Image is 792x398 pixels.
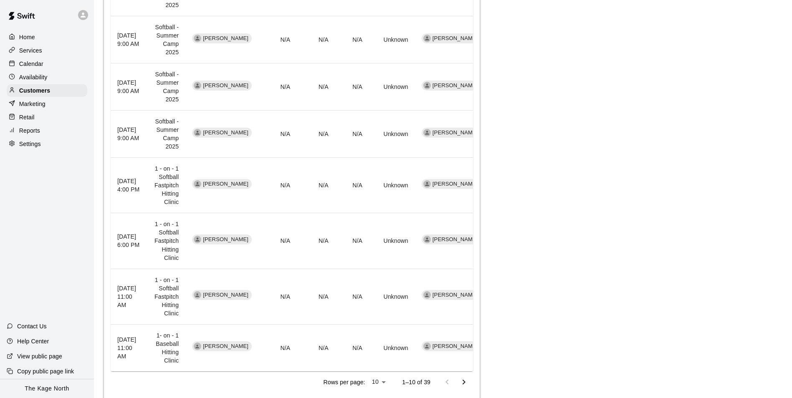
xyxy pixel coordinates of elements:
[200,343,252,350] span: [PERSON_NAME]
[7,44,87,57] a: Services
[261,269,297,324] td: N/A
[402,378,430,386] p: 1–10 of 39
[7,71,87,83] a: Availability
[194,35,201,42] div: Makenzie Green
[369,376,389,388] div: 10
[111,16,148,63] th: [DATE] 9:00 AM
[194,129,201,136] div: Makenzie Green
[369,16,415,63] td: Unknown
[369,324,415,371] td: Unknown
[423,82,431,89] div: Brittani Goettsch
[7,84,87,97] a: Customers
[17,352,62,360] p: View public page
[111,111,148,158] th: [DATE] 9:00 AM
[7,58,87,70] a: Calendar
[148,269,185,324] td: 1 - on - 1 Softball Fastpitch Hitting Clinic
[335,213,369,269] td: N/A
[19,113,35,121] p: Retail
[422,179,481,189] div: [PERSON_NAME]
[19,140,41,148] p: Settings
[422,290,481,300] div: [PERSON_NAME]
[422,234,481,244] div: [PERSON_NAME]
[200,82,252,90] span: [PERSON_NAME]
[148,16,185,63] td: Softball - Summer Camp 2025
[423,236,431,243] div: Brittani Goettsch
[111,269,148,324] th: [DATE] 11:00 AM
[369,158,415,213] td: Unknown
[429,291,481,299] span: [PERSON_NAME]
[19,86,50,95] p: Customers
[297,269,335,324] td: N/A
[111,63,148,111] th: [DATE] 9:00 AM
[7,98,87,110] a: Marketing
[297,324,335,371] td: N/A
[148,213,185,269] td: 1 - on - 1 Softball Fastpitch Hitting Clinic
[261,158,297,213] td: N/A
[17,367,74,375] p: Copy public page link
[297,213,335,269] td: N/A
[194,82,201,89] div: Makenzie Green
[200,129,252,137] span: [PERSON_NAME]
[422,341,481,351] div: [PERSON_NAME]
[335,63,369,111] td: N/A
[429,129,481,137] span: [PERSON_NAME]
[429,35,481,43] span: [PERSON_NAME]
[323,378,365,386] p: Rows per page:
[261,324,297,371] td: N/A
[429,82,481,90] span: [PERSON_NAME]
[25,384,69,393] p: The Kage North
[335,158,369,213] td: N/A
[200,291,252,299] span: [PERSON_NAME]
[200,236,252,244] span: [PERSON_NAME]
[429,180,481,188] span: [PERSON_NAME]
[369,213,415,269] td: Unknown
[422,81,481,91] div: [PERSON_NAME]
[19,46,42,55] p: Services
[7,111,87,123] a: Retail
[335,269,369,324] td: N/A
[261,63,297,111] td: N/A
[17,322,47,330] p: Contact Us
[297,16,335,63] td: N/A
[19,60,43,68] p: Calendar
[7,124,87,137] a: Reports
[455,374,472,390] button: Go to next page
[422,33,481,43] div: [PERSON_NAME]
[19,100,46,108] p: Marketing
[335,16,369,63] td: N/A
[7,31,87,43] a: Home
[148,111,185,158] td: Softball - Summer Camp 2025
[423,291,431,299] div: Brittani Goettsch
[369,111,415,158] td: Unknown
[17,337,49,345] p: Help Center
[148,158,185,213] td: 1 - on - 1 Softball Fastpitch Hitting Clinic
[200,35,252,43] span: [PERSON_NAME]
[194,291,201,299] div: Makenzie Green
[194,180,201,188] div: Makenzie Green
[111,158,148,213] th: [DATE] 4:00 PM
[429,343,481,350] span: [PERSON_NAME]
[7,138,87,150] a: Settings
[335,324,369,371] td: N/A
[19,73,48,81] p: Availability
[423,129,431,136] div: Brittani Goettsch
[148,63,185,111] td: Softball - Summer Camp 2025
[19,126,40,135] p: Reports
[297,111,335,158] td: N/A
[261,16,297,63] td: N/A
[369,269,415,324] td: Unknown
[297,63,335,111] td: N/A
[423,180,431,188] div: Brittani Goettsch
[148,324,185,371] td: 1- on - 1 Baseball Hitting Clinic
[297,158,335,213] td: N/A
[422,128,481,138] div: [PERSON_NAME]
